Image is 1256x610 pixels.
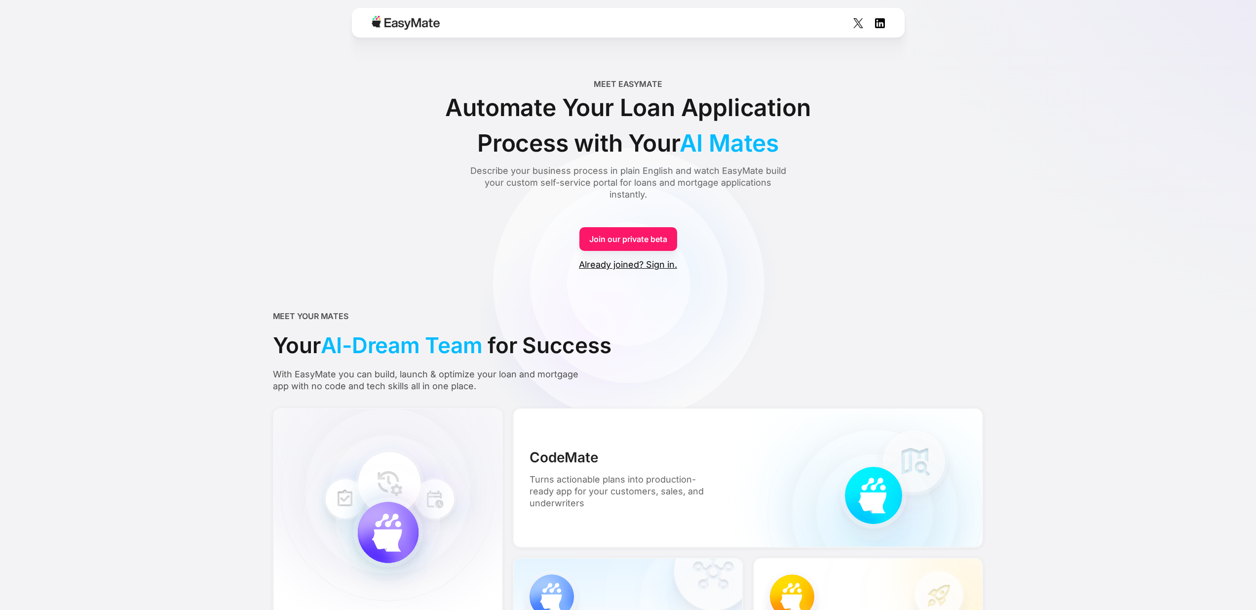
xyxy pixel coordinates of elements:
a: Join our private beta [579,227,677,251]
div: Your [273,328,611,363]
p: CodeMate [530,447,598,468]
span: AI Mates [680,128,779,158]
div: Meet EasyMate [594,78,662,90]
span: for Success [488,328,611,363]
div: Automate Your Loan Application Process with Your [406,90,850,161]
div: Describe your business process in plain English and watch EasyMate build your custom self-service... [468,165,789,201]
img: Social Icon [853,18,863,28]
p: Turns actionable plans into production-ready app for your customers, sales, and underwriters [530,474,713,509]
div: With EasyMate you can build, launch & optimize your loan and mortgage app with no code and tech s... [273,368,585,392]
span: AI-Dream Team [321,328,483,363]
div: MEET YOUR MATES [273,310,349,322]
a: Already joined? Sign in. [579,259,677,271]
form: Form [273,218,984,271]
img: Easymate logo [372,16,440,30]
img: Social Icon [875,18,885,28]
